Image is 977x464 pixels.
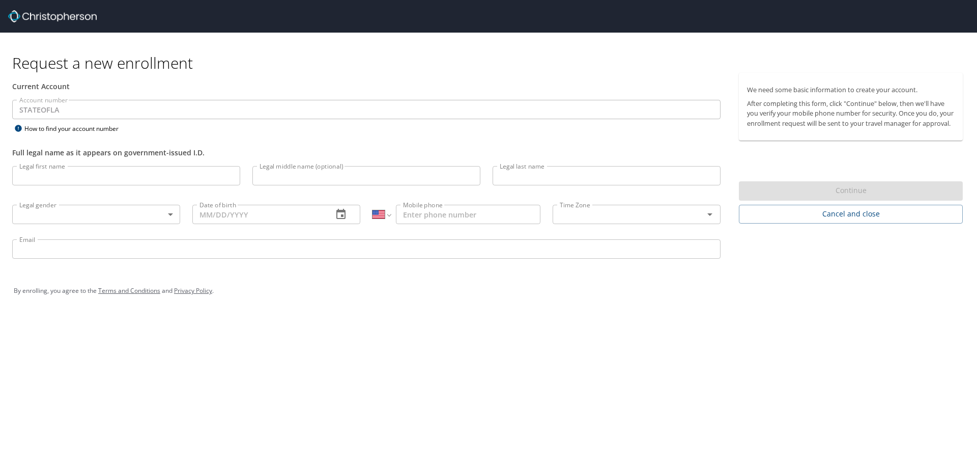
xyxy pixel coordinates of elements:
button: Open [703,207,717,222]
h1: Request a new enrollment [12,53,971,73]
p: After completing this form, click "Continue" below, then we'll have you verify your mobile phone ... [747,99,955,128]
a: Terms and Conditions [98,286,160,295]
div: By enrolling, you agree to the and . [14,278,963,304]
p: We need some basic information to create your account. [747,85,955,95]
div: Current Account [12,81,721,92]
input: MM/DD/YYYY [192,205,325,224]
img: cbt logo [8,10,97,22]
div: Full legal name as it appears on government-issued I.D. [12,147,721,158]
input: Enter phone number [396,205,540,224]
a: Privacy Policy [174,286,212,295]
div: ​ [12,205,180,224]
div: How to find your account number [12,122,139,135]
button: Cancel and close [739,205,963,224]
span: Cancel and close [747,208,955,221]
